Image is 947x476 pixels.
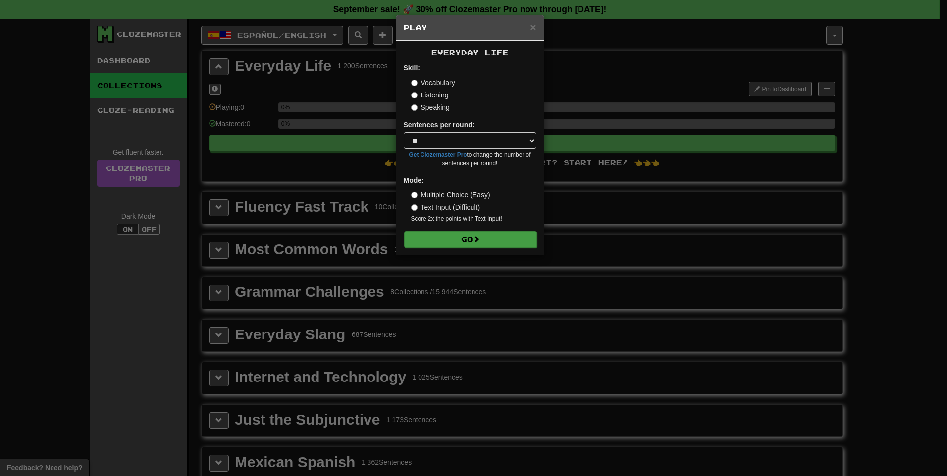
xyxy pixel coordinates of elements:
[411,92,418,98] input: Listening
[404,23,536,33] h5: Play
[409,151,467,158] a: Get Clozemaster Pro
[404,120,475,130] label: Sentences per round:
[404,151,536,168] small: to change the number of sentences per round!
[404,64,420,72] strong: Skill:
[411,192,418,198] input: Multiple Choice (Easy)
[411,202,480,212] label: Text Input (Difficult)
[411,215,536,223] small: Score 2x the points with Text Input !
[411,190,490,200] label: Multiple Choice (Easy)
[411,204,418,211] input: Text Input (Difficult)
[411,104,418,111] input: Speaking
[411,78,455,88] label: Vocabulary
[404,231,537,248] button: Go
[530,21,536,33] span: ×
[530,22,536,32] button: Close
[411,80,418,86] input: Vocabulary
[411,102,450,112] label: Speaking
[404,176,424,184] strong: Mode:
[411,90,449,100] label: Listening
[431,48,509,57] span: Everyday Life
